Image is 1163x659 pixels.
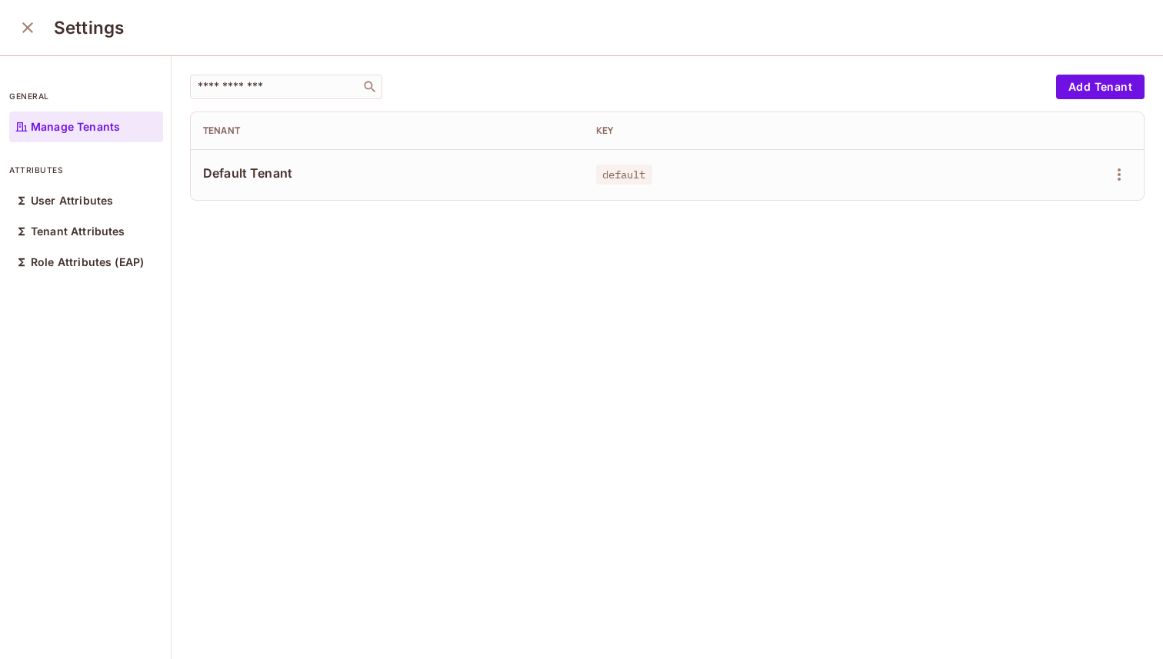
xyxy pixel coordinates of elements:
[596,125,965,137] div: Key
[31,195,113,207] p: User Attributes
[596,165,652,185] span: default
[31,121,120,133] p: Manage Tenants
[9,90,163,102] p: general
[31,225,125,238] p: Tenant Attributes
[203,165,572,181] span: Default Tenant
[12,12,43,43] button: close
[54,17,124,38] h3: Settings
[9,164,163,176] p: attributes
[203,125,572,137] div: Tenant
[1056,75,1145,99] button: Add Tenant
[31,256,144,268] p: Role Attributes (EAP)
